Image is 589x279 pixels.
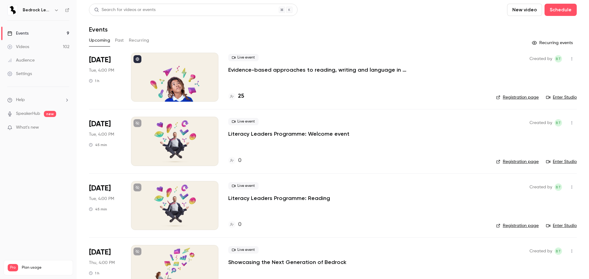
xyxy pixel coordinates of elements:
[62,125,69,130] iframe: Noticeable Trigger
[89,119,111,129] span: [DATE]
[238,221,241,229] h4: 0
[545,4,577,16] button: Schedule
[555,183,562,191] span: Ben Triggs
[555,119,562,126] span: Ben Triggs
[546,94,577,100] a: Enter Studio
[556,247,561,255] span: BT
[546,159,577,165] a: Enter Studio
[16,124,39,131] span: What's new
[238,92,244,100] h4: 25
[89,247,111,257] span: [DATE]
[228,54,259,61] span: Live event
[7,97,69,103] li: help-dropdown-opener
[228,92,244,100] a: 25
[129,36,149,45] button: Recurring
[228,258,346,266] a: Showcasing the Next Generation of Bedrock
[115,36,124,45] button: Past
[556,119,561,126] span: BT
[496,223,539,229] a: Registration page
[44,111,56,117] span: new
[496,94,539,100] a: Registration page
[7,44,29,50] div: Videos
[228,221,241,229] a: 0
[556,183,561,191] span: BT
[529,119,552,126] span: Created by
[89,196,114,202] span: Tue, 4:00 PM
[546,223,577,229] a: Enter Studio
[228,246,259,254] span: Live event
[228,130,349,138] a: Literacy Leaders Programme: Welcome event
[89,55,111,65] span: [DATE]
[89,36,110,45] button: Upcoming
[94,7,156,13] div: Search for videos or events
[529,183,552,191] span: Created by
[496,159,539,165] a: Registration page
[228,66,412,74] a: Evidence-based approaches to reading, writing and language in 2025/26
[238,156,241,165] h4: 0
[89,131,114,138] span: Tue, 4:00 PM
[89,67,114,74] span: Tue, 4:00 PM
[529,55,552,62] span: Created by
[507,4,542,16] button: New video
[228,182,259,190] span: Live event
[529,38,577,48] button: Recurring events
[228,156,241,165] a: 0
[16,111,40,117] a: SpeakerHub
[7,57,35,63] div: Audience
[228,118,259,125] span: Live event
[89,78,99,83] div: 1 h
[89,117,121,166] div: Nov 4 Tue, 4:00 PM (Europe/London)
[8,5,17,15] img: Bedrock Learning
[89,207,107,212] div: 45 min
[23,7,52,13] h6: Bedrock Learning
[89,26,108,33] h1: Events
[89,183,111,193] span: [DATE]
[556,55,561,62] span: BT
[89,53,121,102] div: Oct 7 Tue, 4:00 PM (Europe/London)
[89,271,99,276] div: 1 h
[89,142,107,147] div: 45 min
[7,30,29,36] div: Events
[89,260,115,266] span: Thu, 4:00 PM
[89,181,121,230] div: Nov 18 Tue, 4:00 PM (Europe/London)
[555,247,562,255] span: Ben Triggs
[228,194,330,202] a: Literacy Leaders Programme: Reading
[7,71,32,77] div: Settings
[8,264,18,271] span: Pro
[22,265,69,270] span: Plan usage
[555,55,562,62] span: Ben Triggs
[16,97,25,103] span: Help
[529,247,552,255] span: Created by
